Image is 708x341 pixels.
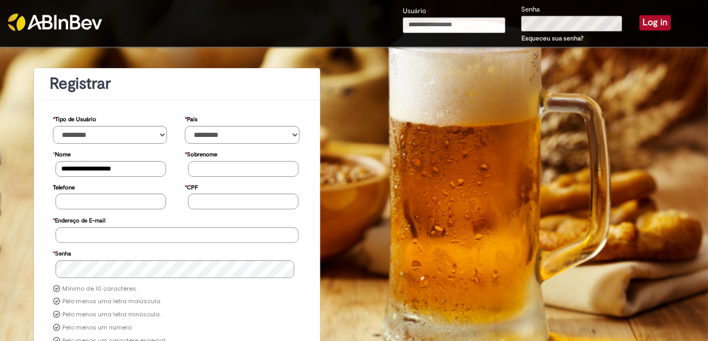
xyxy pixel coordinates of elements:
[62,285,137,293] label: Mínimo de 10 caracteres.
[521,5,540,15] label: Senha
[62,324,132,332] label: Pelo menos um número.
[53,179,75,194] label: Telefone
[53,212,105,227] label: Endereço de E-mail
[185,146,217,161] label: Sobrenome
[53,245,71,260] label: Senha
[62,297,161,306] label: Pelo menos uma letra maiúscula.
[53,146,71,161] label: Nome
[185,111,197,126] label: País
[403,6,426,16] label: Usuário
[8,14,102,31] img: ABInbev-white.png
[185,179,198,194] label: CPF
[53,111,96,126] label: Tipo de Usuário
[50,75,304,92] h1: Registrar
[522,34,583,42] a: Esqueceu sua senha?
[639,15,671,30] button: Log in
[62,311,161,319] label: Pelo menos uma letra minúscula.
